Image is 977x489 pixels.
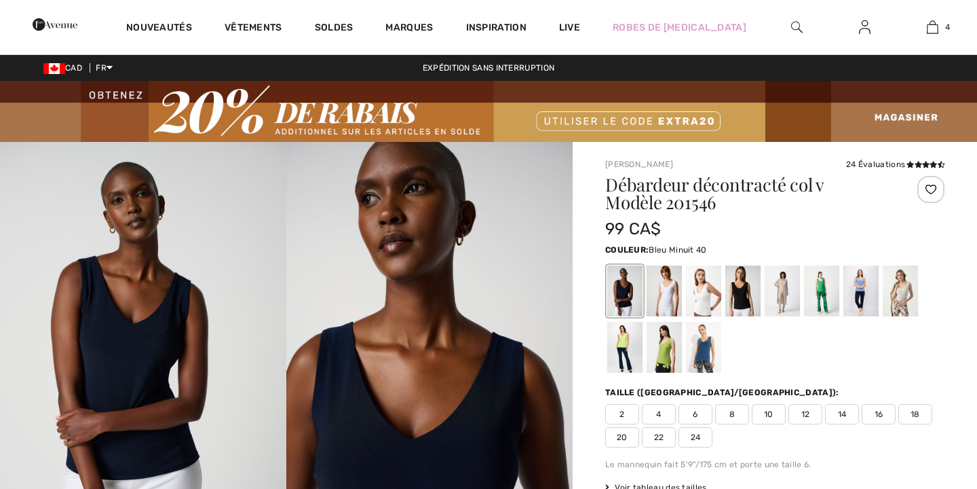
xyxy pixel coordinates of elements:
[647,266,682,316] div: Blanc
[385,22,433,36] a: Marques
[678,427,712,448] span: 24
[605,427,639,448] span: 20
[686,266,721,316] div: Vanille 30
[686,322,721,373] div: Nightfall
[678,404,712,424] span: 6
[848,19,881,36] a: Se connecter
[605,176,888,211] h1: Débardeur décontracté col v Modèle 201546
[791,19,803,35] img: recherche
[843,266,879,316] div: Serenity blue
[466,22,526,36] span: Inspiration
[927,19,938,35] img: Mon panier
[725,266,761,316] div: Noir
[642,404,676,424] span: 4
[559,20,580,35] a: Live
[607,322,643,373] div: Key lime
[752,404,786,424] span: 10
[804,266,839,316] div: Island green
[605,386,842,399] div: Taille ([GEOGRAPHIC_DATA]/[GEOGRAPHIC_DATA]):
[126,22,192,36] a: Nouveautés
[649,245,706,255] span: Bleu Minuit 40
[607,266,643,316] div: Bleu Minuit 40
[613,20,746,35] a: Robes de [MEDICAL_DATA]
[315,22,353,36] a: Soldes
[605,160,673,169] a: [PERSON_NAME]
[605,404,639,424] span: 2
[825,404,859,424] span: 14
[647,322,682,373] div: Greenery
[945,21,950,33] span: 4
[859,19,870,35] img: Mes infos
[862,404,896,424] span: 16
[883,266,918,316] div: Moonstone
[96,63,113,73] span: FR
[788,404,822,424] span: 12
[43,63,88,73] span: CAD
[605,458,944,471] div: Le mannequin fait 5'9"/175 cm et porte une taille 6.
[605,245,649,255] span: Couleur:
[605,219,662,238] span: 99 CA$
[765,266,800,316] div: Dune
[43,63,65,74] img: Canadian Dollar
[899,19,965,35] a: 4
[225,22,282,36] a: Vêtements
[715,404,749,424] span: 8
[642,427,676,448] span: 22
[846,158,944,170] div: 24 Évaluations
[33,11,77,38] img: 1ère Avenue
